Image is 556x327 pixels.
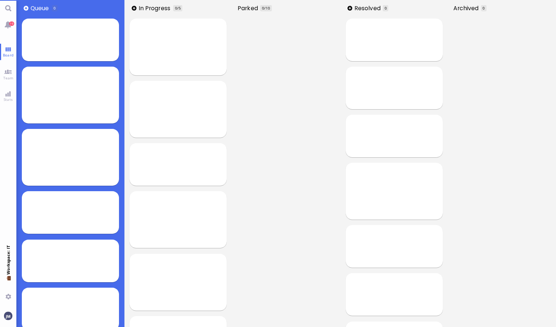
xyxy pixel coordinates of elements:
[453,4,481,12] span: Archived
[132,6,136,11] button: Add
[4,312,12,320] img: You
[482,5,485,11] span: 0
[1,75,15,80] span: Team
[385,5,387,11] span: 0
[175,5,177,11] span: 0
[2,97,15,102] span: Stats
[139,4,173,12] span: In progress
[24,6,28,11] button: Add
[5,275,11,291] span: 💼 Workspace: IT
[347,6,352,11] button: Add
[264,5,270,11] span: /10
[53,5,56,11] span: 0
[262,5,264,11] span: 0
[31,4,51,12] span: Queue
[177,5,181,11] span: /5
[9,21,14,26] span: 19
[1,52,15,58] span: Board
[238,4,260,12] span: Parked
[354,4,383,12] span: Resolved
